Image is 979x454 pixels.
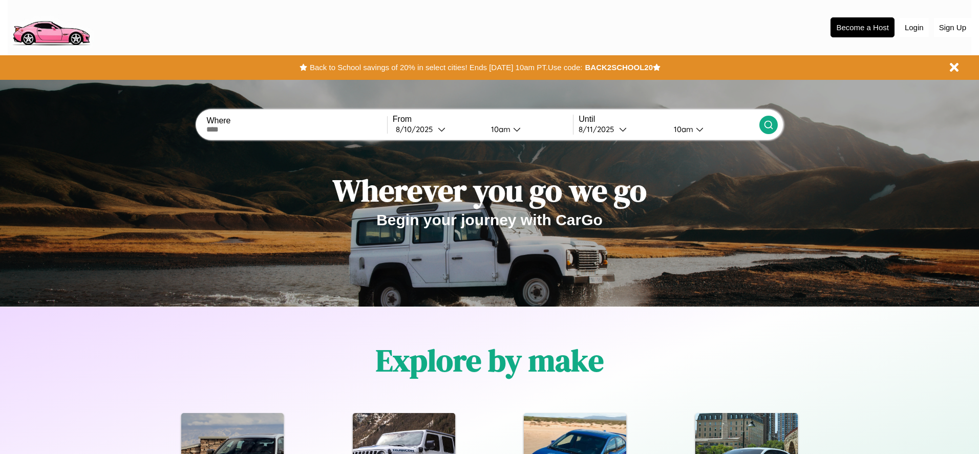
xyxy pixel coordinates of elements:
div: 10am [486,124,513,134]
button: 10am [666,124,759,135]
button: Become a Host [831,17,895,37]
label: From [393,115,573,124]
button: Back to School savings of 20% in select cities! Ends [DATE] 10am PT.Use code: [307,60,585,75]
button: Login [900,18,929,37]
button: Sign Up [934,18,971,37]
b: BACK2SCHOOL20 [585,63,653,72]
button: 10am [483,124,573,135]
h1: Explore by make [376,339,604,381]
div: 8 / 10 / 2025 [396,124,438,134]
div: 10am [669,124,696,134]
label: Where [206,116,387,125]
img: logo [8,5,94,48]
label: Until [579,115,759,124]
button: 8/10/2025 [393,124,483,135]
div: 8 / 11 / 2025 [579,124,619,134]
